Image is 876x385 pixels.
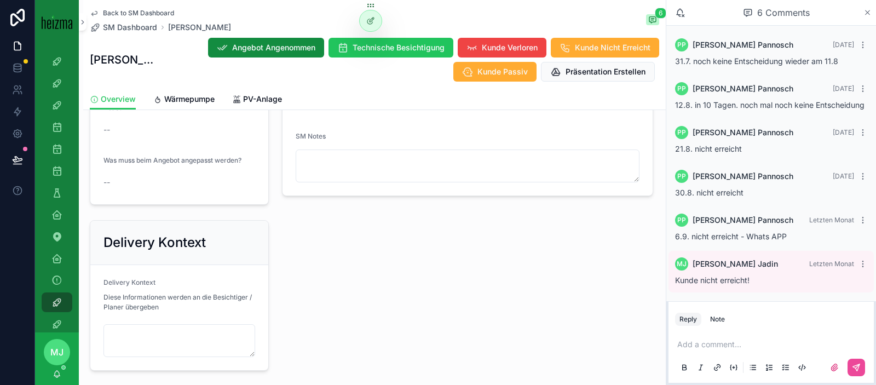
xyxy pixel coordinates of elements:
span: [DATE] [833,41,854,49]
button: Reply [675,313,701,326]
span: Technische Besichtigung [353,42,445,53]
span: Wärmepumpe [164,94,215,105]
button: 6 [646,14,659,27]
span: Letzten Monat [809,216,854,224]
span: PV-Anlage [243,94,282,105]
span: PP [677,84,686,93]
span: Delivery Kontext [103,278,155,286]
span: [PERSON_NAME] Pannosch [693,215,793,226]
a: Wärmepumpe [153,89,215,111]
span: [PERSON_NAME] Pannosch [693,171,793,182]
span: Präsentation Erstellen [566,66,646,77]
span: 21.8. nicht erreicht [675,144,742,153]
span: MJ [50,346,64,359]
span: 12.8. in 10 Tagen. noch mal noch keine Entscheidung [675,100,865,110]
img: App logo [42,15,72,29]
span: -- [103,177,110,188]
span: Kunde nicht erreicht! [675,275,750,285]
span: [PERSON_NAME] Jadin [693,258,778,269]
p: Diese Informationen werden an die Besichtiger / Planer übergeben [103,292,255,312]
span: 31.7. noch keine Entscheidung wieder am 11.8 [675,56,838,66]
span: SM Notes [296,132,326,140]
a: SM Dashboard [90,22,157,33]
span: PP [677,41,686,49]
span: Angebot Angenommen [232,42,315,53]
span: SM Dashboard [103,22,157,33]
span: [DATE] [833,128,854,136]
button: Technische Besichtigung [328,38,453,58]
span: PP [677,216,686,225]
button: Kunde Passiv [453,62,537,82]
span: [PERSON_NAME] Pannosch [693,127,793,138]
span: Overview [101,94,136,105]
span: 30.8. nicht erreicht [675,188,744,197]
span: Letzten Monat [809,260,854,268]
span: [PERSON_NAME] Pannosch [693,83,793,94]
button: Kunde Nicht Erreicht [551,38,659,58]
span: PP [677,172,686,181]
span: [DATE] [833,84,854,93]
span: 6 Comments [757,6,810,19]
button: Note [706,313,729,326]
span: [DATE] [833,172,854,180]
button: Angebot Angenommen [208,38,324,58]
div: Note [710,315,725,324]
a: PV-Anlage [232,89,282,111]
span: Back to SM Dashboard [103,9,174,18]
span: 6.9. nicht erreicht - Whats APP [675,232,787,241]
span: Kunde Passiv [477,66,528,77]
span: [PERSON_NAME] Pannosch [693,39,793,50]
h2: Delivery Kontext [103,234,206,251]
span: 6 [655,8,666,19]
button: Präsentation Erstellen [541,62,655,82]
span: MJ [677,260,687,268]
span: PP [677,128,686,137]
h1: [PERSON_NAME] [90,52,157,67]
button: Kunde Verloren [458,38,546,58]
span: Kunde Verloren [482,42,538,53]
span: -- [103,124,110,135]
span: Was muss beim Angebot angepasst werden? [103,156,241,164]
span: Kunde Nicht Erreicht [575,42,650,53]
a: Back to SM Dashboard [90,9,174,18]
a: Overview [90,89,136,110]
div: scrollable content [35,44,79,332]
a: [PERSON_NAME] [168,22,231,33]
